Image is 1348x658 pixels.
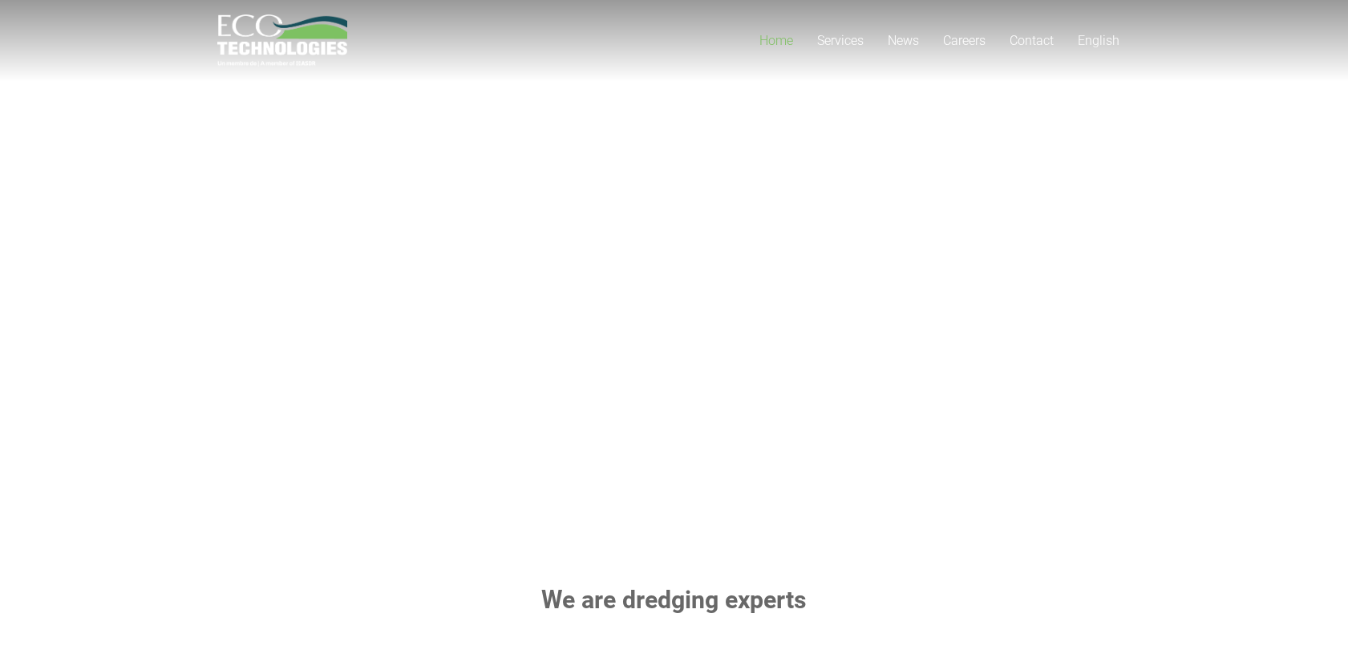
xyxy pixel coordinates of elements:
span: Home [759,33,793,48]
span: English [1078,33,1119,48]
span: Services [817,33,864,48]
a: logo_EcoTech_ASDR_RGB [217,14,348,67]
span: Careers [943,33,986,48]
span: Contact [1010,33,1054,48]
span: News [888,33,919,48]
strong: We are dredging experts [541,586,807,614]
